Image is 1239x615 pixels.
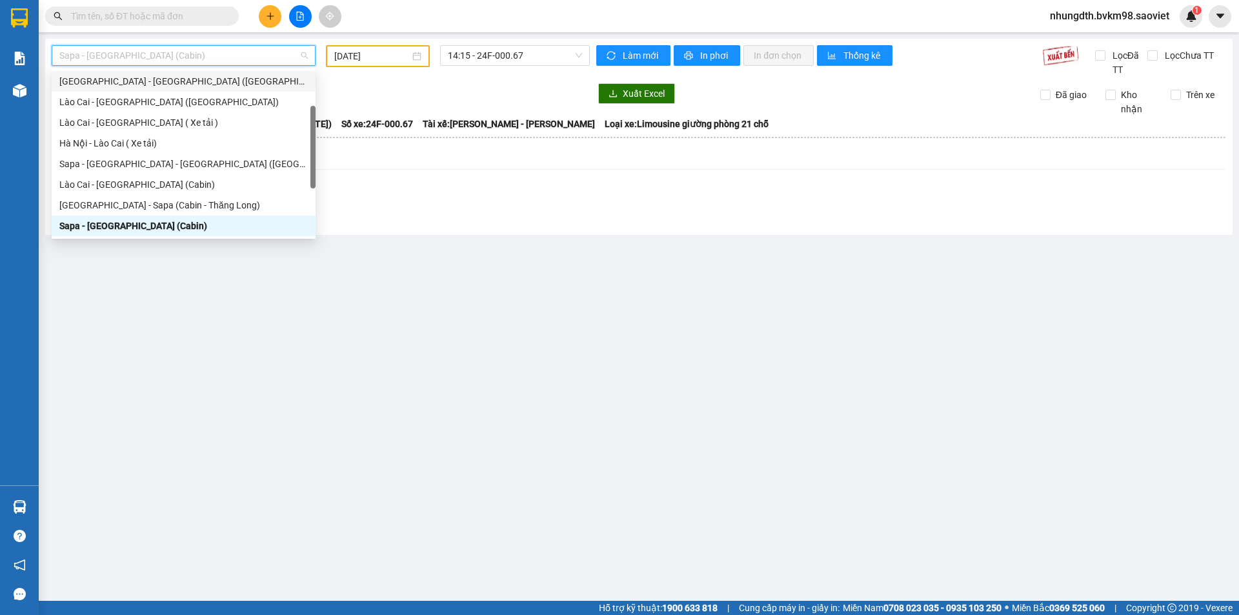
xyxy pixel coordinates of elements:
[1185,10,1197,22] img: icon-new-feature
[14,530,26,542] span: question-circle
[325,12,334,21] span: aim
[52,216,316,236] div: Sapa - Hà Nội (Cabin)
[883,603,1002,613] strong: 0708 023 035 - 0935 103 250
[817,45,892,66] button: bar-chartThống kê
[52,154,316,174] div: Sapa - Lào Cai - Hà Nội (Giường)
[54,12,63,21] span: search
[700,48,730,63] span: In phơi
[423,117,595,131] span: Tài xế: [PERSON_NAME] - [PERSON_NAME]
[14,588,26,600] span: message
[1107,48,1147,77] span: Lọc Đã TT
[607,51,618,61] span: sync
[334,49,410,63] input: 31/03/2025
[259,5,281,28] button: plus
[52,92,316,112] div: Lào Cai - Hà Nội (Giường)
[59,46,308,65] span: Sapa - Hà Nội (Cabin)
[1214,10,1226,22] span: caret-down
[14,559,26,571] span: notification
[743,45,814,66] button: In đơn chọn
[662,603,718,613] strong: 1900 633 818
[59,177,308,192] div: Lào Cai - [GEOGRAPHIC_DATA] (Cabin)
[296,12,305,21] span: file-add
[1049,603,1105,613] strong: 0369 525 060
[52,174,316,195] div: Lào Cai - Hà Nội (Cabin)
[59,95,308,109] div: Lào Cai - [GEOGRAPHIC_DATA] ([GEOGRAPHIC_DATA])
[674,45,740,66] button: printerIn phơi
[684,51,695,61] span: printer
[1114,601,1116,615] span: |
[598,83,675,104] button: downloadXuất Excel
[13,52,26,65] img: solution-icon
[843,601,1002,615] span: Miền Nam
[59,157,308,171] div: Sapa - [GEOGRAPHIC_DATA] - [GEOGRAPHIC_DATA] ([GEOGRAPHIC_DATA])
[1209,5,1231,28] button: caret-down
[1167,603,1176,612] span: copyright
[52,133,316,154] div: Hà Nội - Lào Cai ( Xe tải)
[623,48,660,63] span: Làm mới
[13,500,26,514] img: warehouse-icon
[1051,88,1092,102] span: Đã giao
[1181,88,1220,102] span: Trên xe
[1040,8,1180,24] span: nhungdth.bvkm98.saoviet
[289,5,312,28] button: file-add
[319,5,341,28] button: aim
[1005,605,1009,610] span: ⚪️
[59,74,308,88] div: [GEOGRAPHIC_DATA] - [GEOGRAPHIC_DATA] ([GEOGRAPHIC_DATA])
[59,198,308,212] div: [GEOGRAPHIC_DATA] - Sapa (Cabin - Thăng Long)
[827,51,838,61] span: bar-chart
[52,112,316,133] div: Lào Cai - Hà Nội ( Xe tải )
[52,71,316,92] div: Hà Nội - Lào Cai (Giường)
[599,601,718,615] span: Hỗ trợ kỹ thuật:
[739,601,840,615] span: Cung cấp máy in - giấy in:
[59,219,308,233] div: Sapa - [GEOGRAPHIC_DATA] (Cabin)
[11,8,28,28] img: logo-vxr
[605,117,769,131] span: Loại xe: Limousine giường phòng 21 chỗ
[59,116,308,130] div: Lào Cai - [GEOGRAPHIC_DATA] ( Xe tải )
[1194,6,1199,15] span: 1
[1042,45,1079,66] img: 9k=
[596,45,670,66] button: syncLàm mới
[341,117,413,131] span: Số xe: 24F-000.67
[59,136,308,150] div: Hà Nội - Lào Cai ( Xe tải)
[13,84,26,97] img: warehouse-icon
[1012,601,1105,615] span: Miền Bắc
[1116,88,1161,116] span: Kho nhận
[448,46,582,65] span: 14:15 - 24F-000.67
[727,601,729,615] span: |
[266,12,275,21] span: plus
[1160,48,1216,63] span: Lọc Chưa TT
[71,9,223,23] input: Tìm tên, số ĐT hoặc mã đơn
[52,195,316,216] div: Hà Nội - Sapa (Cabin - Thăng Long)
[1193,6,1202,15] sup: 1
[843,48,882,63] span: Thống kê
